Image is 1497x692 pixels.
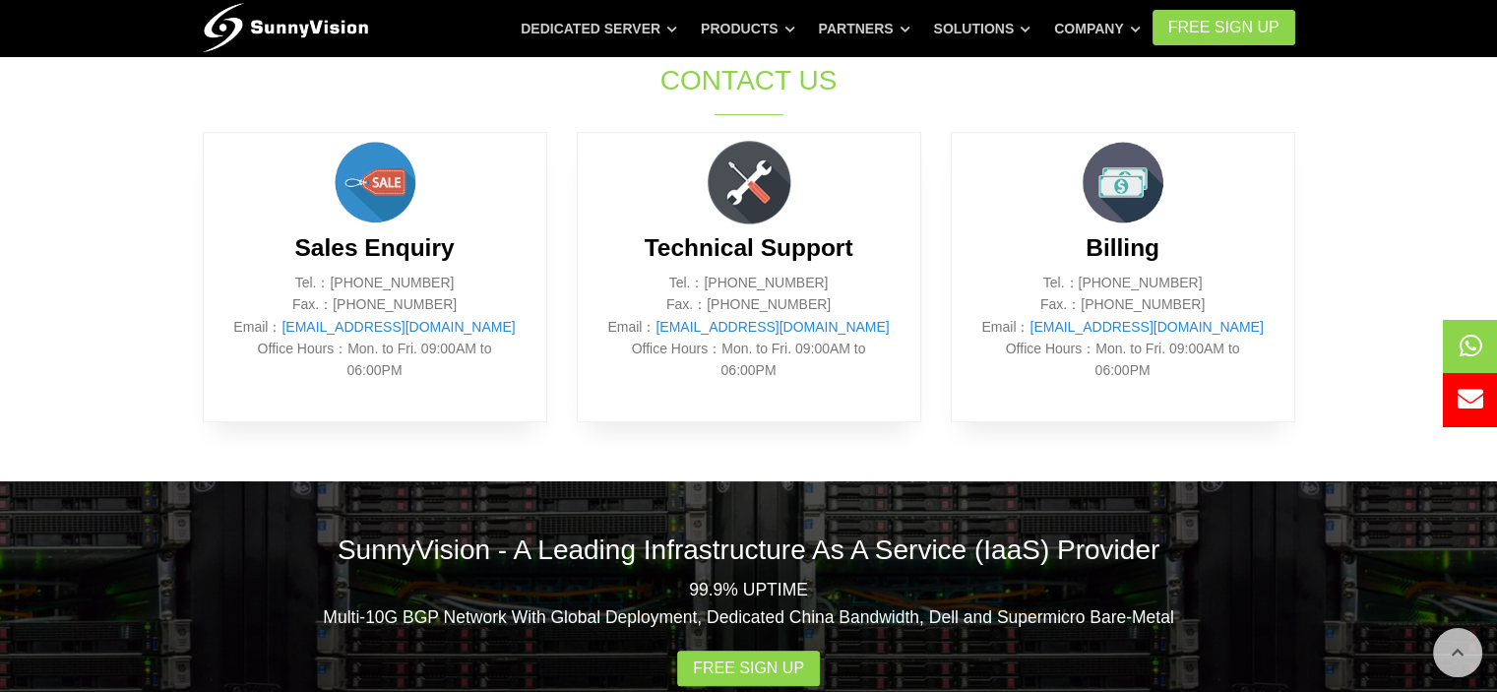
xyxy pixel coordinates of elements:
p: Tel.：[PHONE_NUMBER] Fax.：[PHONE_NUMBER] Email： Office Hours：Mon. to Fri. 09:00AM to 06:00PM [981,272,1265,382]
a: Solutions [933,11,1030,46]
p: Tel.：[PHONE_NUMBER] Fax.：[PHONE_NUMBER] Email： Office Hours：Mon. to Fri. 09:00AM to 06:00PM [607,272,891,382]
b: Sales Enquiry [294,234,454,261]
a: Free Sign Up [677,651,820,686]
img: money.png [1074,133,1172,231]
a: FREE Sign Up [1153,10,1295,45]
img: flat-repair-tools.png [700,133,798,231]
a: Products [701,11,795,46]
b: Billing [1086,234,1159,261]
a: Company [1054,11,1141,46]
a: [EMAIL_ADDRESS][DOMAIN_NAME] [281,319,515,335]
a: [EMAIL_ADDRESS][DOMAIN_NAME] [655,319,889,335]
img: sales.png [326,133,424,231]
a: [EMAIL_ADDRESS][DOMAIN_NAME] [1029,319,1263,335]
p: 99.9% UPTIME Multi-10G BGP Network With Global Deployment, Dedicated China Bandwidth, Dell and Su... [203,576,1295,631]
p: Tel.：[PHONE_NUMBER] Fax.：[PHONE_NUMBER] Email： Office Hours：Mon. to Fri. 09:00AM to 06:00PM [233,272,517,382]
h2: SunnyVision - A Leading Infrastructure As A Service (IaaS) Provider [203,531,1295,569]
h1: Contact Us [421,61,1077,99]
b: Technical Support [645,234,853,261]
a: Partners [819,11,910,46]
a: Dedicated Server [521,11,677,46]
